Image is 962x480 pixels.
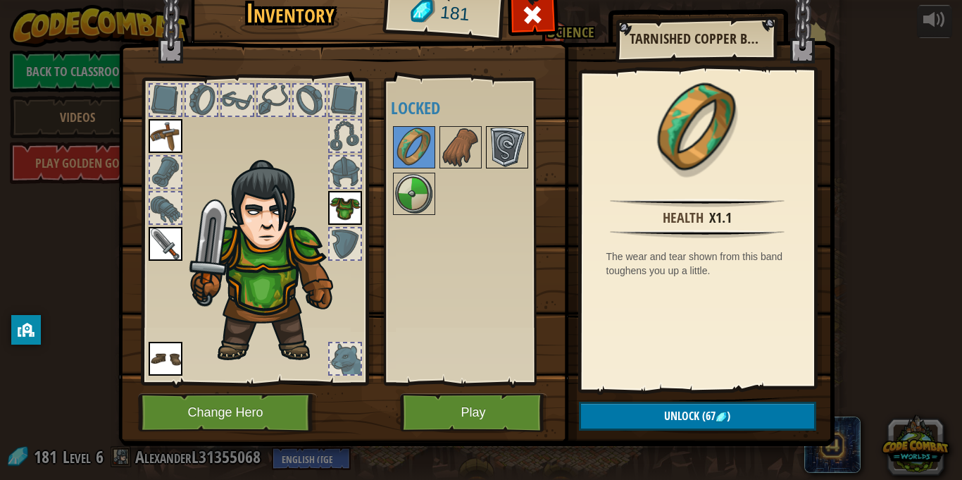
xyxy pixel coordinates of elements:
button: privacy banner [11,315,41,345]
img: hair_2.png [184,159,356,364]
img: portrait.png [149,227,182,261]
img: portrait.png [441,128,480,167]
button: Change Hero [138,393,317,432]
img: hr.png [610,230,784,238]
img: portrait.png [394,174,434,214]
span: ) [727,408,730,424]
img: gem.png [716,412,727,423]
img: portrait.png [149,119,182,153]
div: x1.1 [709,208,732,228]
img: portrait.png [328,191,362,225]
h4: Locked [391,99,557,117]
img: portrait.png [394,128,434,167]
img: portrait.png [149,342,182,376]
div: Health [663,208,704,228]
span: Unlock [664,408,699,424]
span: (67 [699,408,716,424]
button: Play [400,393,547,432]
div: The wear and tear shown from this band toughens you up a little. [606,250,796,278]
h2: Tarnished Copper Band [630,31,762,47]
img: hr.png [610,199,784,207]
img: portrait.png [487,128,527,167]
img: portrait.png [651,82,743,174]
button: Unlock(67) [579,402,816,431]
